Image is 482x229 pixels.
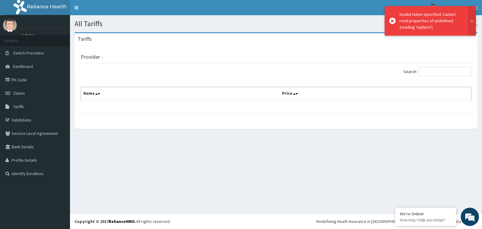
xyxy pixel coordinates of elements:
[70,213,482,229] footer: All rights reserved.
[81,54,103,60] h3: Provider -
[316,218,477,224] div: Redefining Heath Insurance in [GEOGRAPHIC_DATA] using Telemedicine and Data Science!
[109,219,135,224] a: RelianceHMO
[78,36,92,42] h3: Tariffs
[13,90,25,96] span: Claims
[440,5,477,10] span: [GEOGRAPHIC_DATA]
[75,20,477,28] h1: All Tariffs
[403,67,471,76] label: Search:
[13,64,33,69] span: Dashboard
[13,50,44,56] span: Switch Providers
[280,87,471,101] th: Price
[21,33,36,37] a: Online
[3,18,17,32] img: User Image
[13,104,24,109] span: Tariffs
[429,4,437,12] img: User Image
[400,11,462,30] div: Invalid token specified: Cannot read properties of undefined (reading 'replace')
[75,219,136,224] strong: Copyright © 2017 .
[400,211,452,217] div: We're Online!
[81,87,280,101] th: Name
[400,217,452,223] p: How may I help you today?
[419,67,471,76] input: Search:
[21,25,72,30] p: [GEOGRAPHIC_DATA]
